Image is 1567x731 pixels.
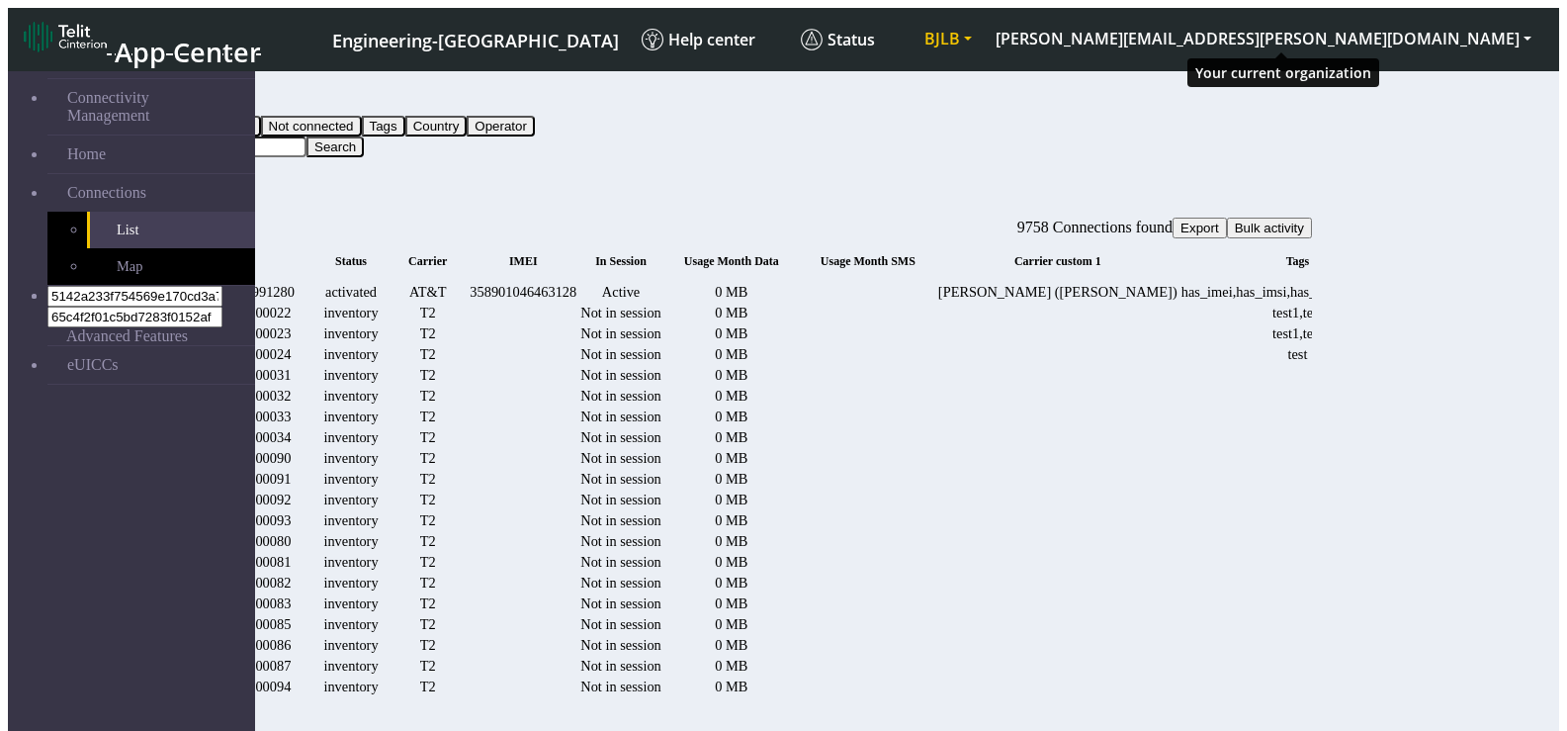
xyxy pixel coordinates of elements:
span: Advanced Features [66,327,188,345]
button: Not connected [261,116,362,137]
a: Connections [47,174,255,212]
span: Map [117,258,142,275]
span: Not in session [580,616,661,632]
span: 0 MB [715,554,747,570]
a: Status [793,21,913,58]
span: Not in session [580,429,661,445]
span: inventory [323,305,378,320]
span: Not in session [580,388,661,404]
button: Search [306,137,364,157]
span: Export [1180,221,1219,235]
div: Your current organization [1187,58,1379,87]
span: Bulk activity [1235,221,1304,235]
span: inventory [323,346,378,362]
button: Operator [467,116,535,137]
div: test [1181,346,1414,363]
span: inventory [323,388,378,404]
div: 358901046463128 [470,284,576,301]
span: Not in session [580,367,661,383]
span: inventory [323,409,378,424]
span: Active [602,284,640,300]
span: 0 MB [715,409,747,424]
span: inventory [323,679,378,694]
span: Not in session [580,637,661,653]
span: Not in session [580,305,661,320]
div: T2 [390,637,466,654]
span: Not in session [580,533,661,549]
span: Not in session [580,492,661,507]
img: status.svg [801,29,823,50]
span: 0 MB [715,346,747,362]
div: T2 [390,429,466,446]
span: Not in session [580,658,661,674]
div: T2 [390,658,466,675]
span: Not in session [580,450,661,466]
span: 9758 Connections found [1017,219,1173,235]
span: Not in session [580,409,661,424]
span: Status [801,29,875,50]
div: fitlers menu [131,172,1312,190]
a: Home [47,136,255,173]
span: 0 MB [715,284,747,300]
div: AT&T [390,284,466,301]
span: Not in session [580,346,661,362]
span: 0 MB [715,637,747,653]
button: Export [1173,218,1227,238]
span: inventory [323,367,378,383]
span: inventory [323,492,378,507]
span: Carrier [408,254,447,268]
span: 0 MB [715,575,747,591]
span: 0 MB [715,533,747,549]
span: inventory [323,533,378,549]
span: 0 MB [715,429,747,445]
div: [PERSON_NAME] ([PERSON_NAME]) [938,284,1177,301]
span: In Session [595,254,647,268]
span: 0 MB [715,492,747,507]
span: 0 MB [715,595,747,611]
span: Not in session [580,575,661,591]
img: logo-telit-cinterion-gw-new.png [24,21,107,52]
a: Help center [634,21,793,58]
span: inventory [323,512,378,528]
span: Not in session [580,512,661,528]
a: Connectivity Management [47,79,255,135]
span: App Center [115,34,261,70]
div: T2 [390,616,466,633]
span: 0 MB [715,679,747,694]
div: T2 [390,305,466,321]
span: 0 MB [715,471,747,487]
span: 0 MB [715,658,747,674]
span: Not in session [580,325,661,341]
a: Map [87,248,255,285]
span: Connections [67,184,146,202]
div: Connections [131,200,1312,218]
span: Usage Month SMS [821,254,915,268]
span: inventory [323,325,378,341]
div: test1,test [1181,305,1414,321]
div: T2 [390,367,466,384]
div: T2 [390,492,466,508]
div: T2 [390,554,466,571]
a: List [87,212,255,248]
div: T2 [390,533,466,550]
div: T2 [390,679,466,695]
span: 0 MB [715,512,747,528]
div: T2 [390,388,466,405]
span: inventory [323,658,378,674]
span: inventory [323,554,378,570]
span: Status [335,254,367,268]
span: Not in session [580,679,661,694]
div: test1,test [1181,325,1414,342]
span: Engineering-[GEOGRAPHIC_DATA] [332,29,619,52]
button: Tags [362,116,405,137]
button: Country [405,116,468,137]
button: [PERSON_NAME][EMAIL_ADDRESS][PERSON_NAME][DOMAIN_NAME] [984,21,1543,56]
span: Carrier custom 1 [1014,254,1101,268]
span: inventory [323,595,378,611]
span: IMEI [509,254,538,268]
div: T2 [390,450,466,467]
span: 0 MB [715,388,747,404]
a: App Center [24,16,258,63]
span: 0 MB [715,325,747,341]
span: 0 MB [715,367,747,383]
